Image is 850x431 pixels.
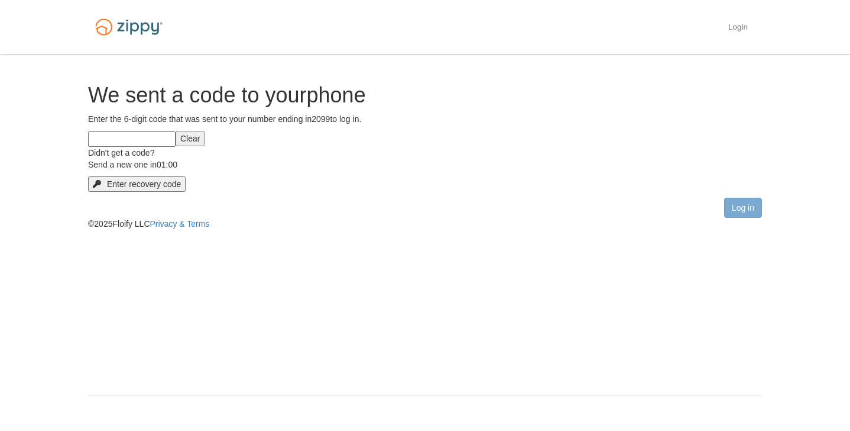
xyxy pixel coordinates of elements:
img: Logo [88,13,170,41]
button: Enter recovery code [88,176,186,192]
h1: We sent a code to your phone [88,83,762,107]
p: Didn't get a code? [88,147,762,171]
button: Log in [724,198,762,218]
nav: © 2025 Floify LLC [88,218,762,230]
div: Send a new one in 01:00 [88,159,762,171]
a: Privacy & Terms [150,219,210,229]
a: Login [728,22,748,34]
p: Enter the 6-digit code that was sent to your number ending in 2099 to log in. [88,113,762,125]
button: Clear [176,131,205,146]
